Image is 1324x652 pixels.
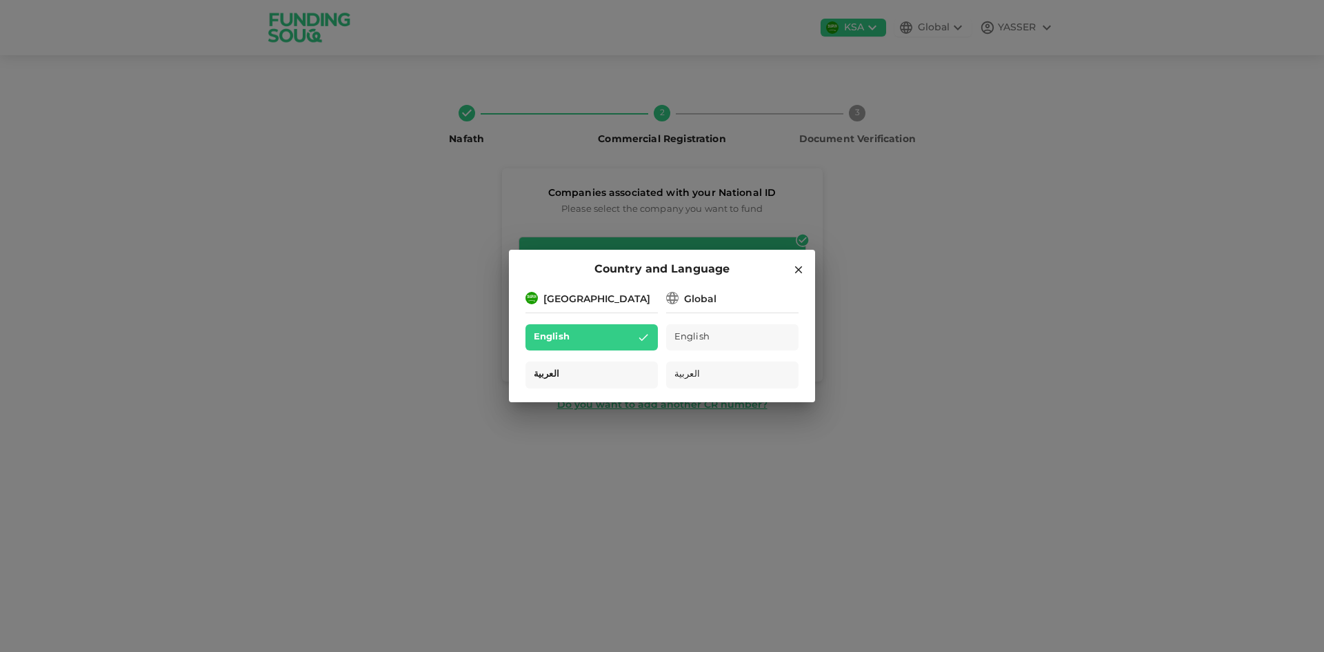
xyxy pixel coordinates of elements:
[543,293,650,307] div: [GEOGRAPHIC_DATA]
[525,292,538,304] img: flag-sa.b9a346574cdc8950dd34b50780441f57.svg
[534,367,559,383] span: العربية
[684,293,716,307] div: Global
[674,330,710,346] span: English
[594,261,730,279] span: Country and Language
[534,330,570,346] span: English
[674,367,700,383] span: العربية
